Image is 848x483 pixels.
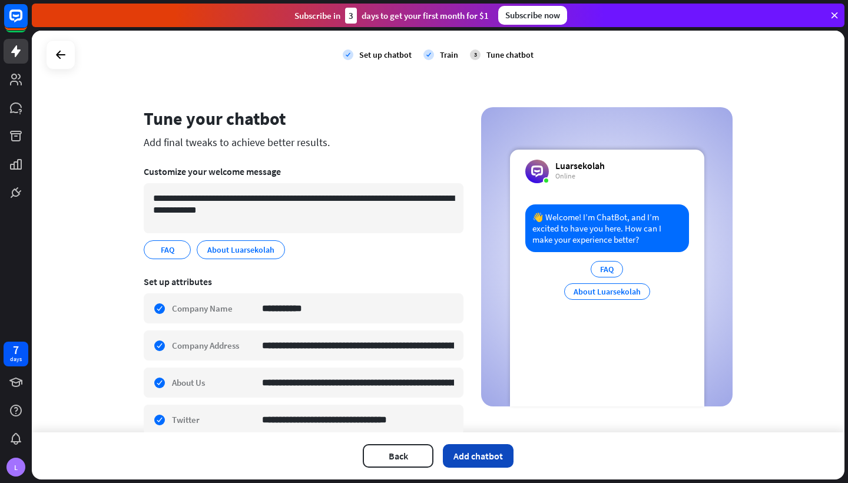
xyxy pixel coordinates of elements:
div: Add final tweaks to achieve better results. [144,135,463,149]
div: Online [555,171,605,181]
button: Open LiveChat chat widget [9,5,45,40]
div: Subscribe now [498,6,567,25]
div: 7 [13,345,19,355]
div: About Luarsekolah [564,283,650,300]
div: 3 [345,8,357,24]
button: Back [363,444,433,468]
div: Set up chatbot [359,49,412,60]
div: L [6,458,25,477]
button: Add chatbot [443,444,514,468]
i: check [343,49,353,60]
div: FAQ [591,261,623,277]
div: Tune your chatbot [144,107,463,130]
div: 3 [470,49,481,60]
i: check [423,49,434,60]
div: Subscribe in days to get your first month for $1 [294,8,489,24]
span: FAQ [160,243,175,256]
span: About Luarsekolah [206,243,276,256]
div: Customize your welcome message [144,166,463,177]
div: Tune chatbot [486,49,534,60]
div: Train [440,49,458,60]
div: 👋 Welcome! I’m ChatBot, and I’m excited to have you here. How can I make your experience better? [525,204,689,252]
div: Set up attributes [144,276,463,287]
div: Luarsekolah [555,160,605,171]
div: days [10,355,22,363]
a: 7 days [4,342,28,366]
